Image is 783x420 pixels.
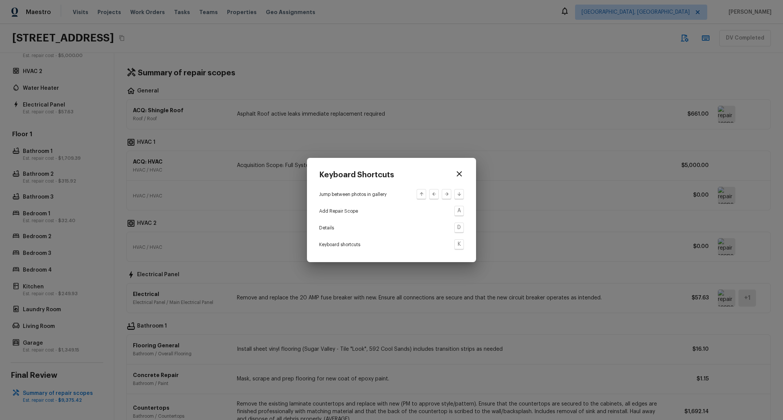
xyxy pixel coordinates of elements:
p: A [457,207,461,215]
p: Add Repair Scope [319,208,358,214]
p: D [457,224,461,231]
p: Keyboard shortcuts [319,242,360,248]
p: Details [319,225,334,231]
p: Jump between photos in gallery [319,191,387,197]
h4: Keyboard Shortcuts [319,170,394,180]
p: K [458,240,461,248]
